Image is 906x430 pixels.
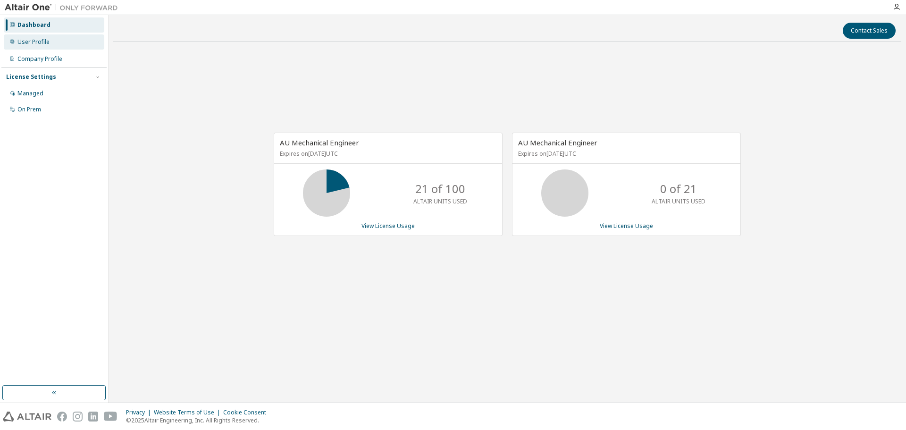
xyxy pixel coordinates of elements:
[6,73,56,81] div: License Settings
[223,409,272,416] div: Cookie Consent
[17,38,50,46] div: User Profile
[660,181,697,197] p: 0 of 21
[17,55,62,63] div: Company Profile
[126,409,154,416] div: Privacy
[57,412,67,422] img: facebook.svg
[518,138,597,147] span: AU Mechanical Engineer
[280,150,494,158] p: Expires on [DATE] UTC
[104,412,117,422] img: youtube.svg
[280,138,359,147] span: AU Mechanical Engineer
[3,412,51,422] img: altair_logo.svg
[600,222,653,230] a: View License Usage
[5,3,123,12] img: Altair One
[17,106,41,113] div: On Prem
[361,222,415,230] a: View License Usage
[126,416,272,424] p: © 2025 Altair Engineering, Inc. All Rights Reserved.
[518,150,732,158] p: Expires on [DATE] UTC
[17,90,43,97] div: Managed
[73,412,83,422] img: instagram.svg
[88,412,98,422] img: linkedin.svg
[154,409,223,416] div: Website Terms of Use
[843,23,896,39] button: Contact Sales
[652,197,705,205] p: ALTAIR UNITS USED
[413,197,467,205] p: ALTAIR UNITS USED
[415,181,465,197] p: 21 of 100
[17,21,50,29] div: Dashboard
